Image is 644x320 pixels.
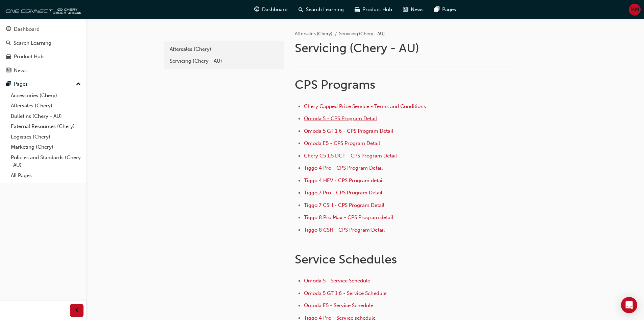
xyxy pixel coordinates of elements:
a: Bulletins (Chery - AU) [8,111,84,122]
a: Product Hub [3,50,84,63]
a: Servicing (Chery - AU) [166,55,281,67]
a: Tiggo 7 CSH - CPS Program Detail [304,202,384,208]
a: Accessories (Chery) [8,90,84,101]
div: Search Learning [14,39,51,47]
div: Pages [14,80,28,88]
button: Pages [3,78,84,90]
a: Aftersales (Chery) [8,101,84,111]
a: Marketing (Chery) [8,142,84,152]
span: up-icon [76,80,81,89]
a: Omoda E5 - Service Schedule [304,302,373,308]
a: Omoda 5 - Service Schedule [304,278,370,284]
a: Omoda E5 - CPS Program Detail [304,140,380,146]
div: Dashboard [14,25,40,33]
span: News [411,6,424,14]
span: guage-icon [6,26,11,33]
span: search-icon [6,40,11,46]
span: CPS Programs [295,77,375,92]
a: External Resources (Chery) [8,121,84,132]
img: oneconnect [3,3,81,16]
span: news-icon [6,68,11,74]
span: Service Schedules [295,252,397,266]
a: guage-iconDashboard [249,3,293,17]
a: pages-iconPages [429,3,461,17]
span: car-icon [6,54,11,60]
span: news-icon [403,5,408,14]
a: Chery C5 1.5 DCT - CPS Program Detail [304,153,397,159]
span: Pages [442,6,456,14]
div: Servicing (Chery - AU) [170,57,278,65]
h1: Servicing (Chery - AU) [295,41,517,56]
a: Search Learning [3,37,84,49]
a: Tiggo 8 Pro Max - CPS Program detail [304,214,393,220]
a: Aftersales (Chery) [295,31,332,37]
a: search-iconSearch Learning [293,3,349,17]
a: Logistics (Chery) [8,132,84,142]
a: Omoda 5 GT 1.6 - Service Schedule [304,290,386,296]
span: MM [630,6,639,14]
span: search-icon [299,5,303,14]
a: Omoda 5 - CPS Program Detail [304,115,377,122]
a: Tiggo 4 HEV - CPS Program detail [304,177,384,184]
a: Tiggo 8 CSH - CPS Program Detail [304,227,385,233]
a: Tiggo 7 Pro - CPS Program Detail [304,190,382,196]
span: pages-icon [434,5,439,14]
button: DashboardSearch LearningProduct HubNews [3,22,84,78]
div: Aftersales (Chery) [170,45,278,53]
span: Search Learning [306,6,344,14]
a: Dashboard [3,23,84,36]
button: MM [629,4,641,16]
a: car-iconProduct Hub [349,3,398,17]
a: Omoda 5 GT 1.6 - CPS Program Detail [304,128,393,134]
a: News [3,64,84,77]
a: Aftersales (Chery) [166,43,281,55]
div: News [14,67,27,74]
a: Policies and Standards (Chery -AU) [8,152,84,170]
span: prev-icon [74,306,79,315]
a: All Pages [8,170,84,181]
div: Product Hub [14,53,44,61]
span: guage-icon [254,5,259,14]
a: Chery Capped Price Service - Terms and Conditions [304,103,426,109]
a: Tiggo 4 Pro - CPS Program Detail [304,165,383,171]
li: Servicing (Chery - AU) [339,30,385,38]
div: Open Intercom Messenger [621,297,637,313]
span: pages-icon [6,81,11,87]
span: Product Hub [362,6,392,14]
span: car-icon [355,5,360,14]
a: news-iconNews [398,3,429,17]
span: Dashboard [262,6,288,14]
